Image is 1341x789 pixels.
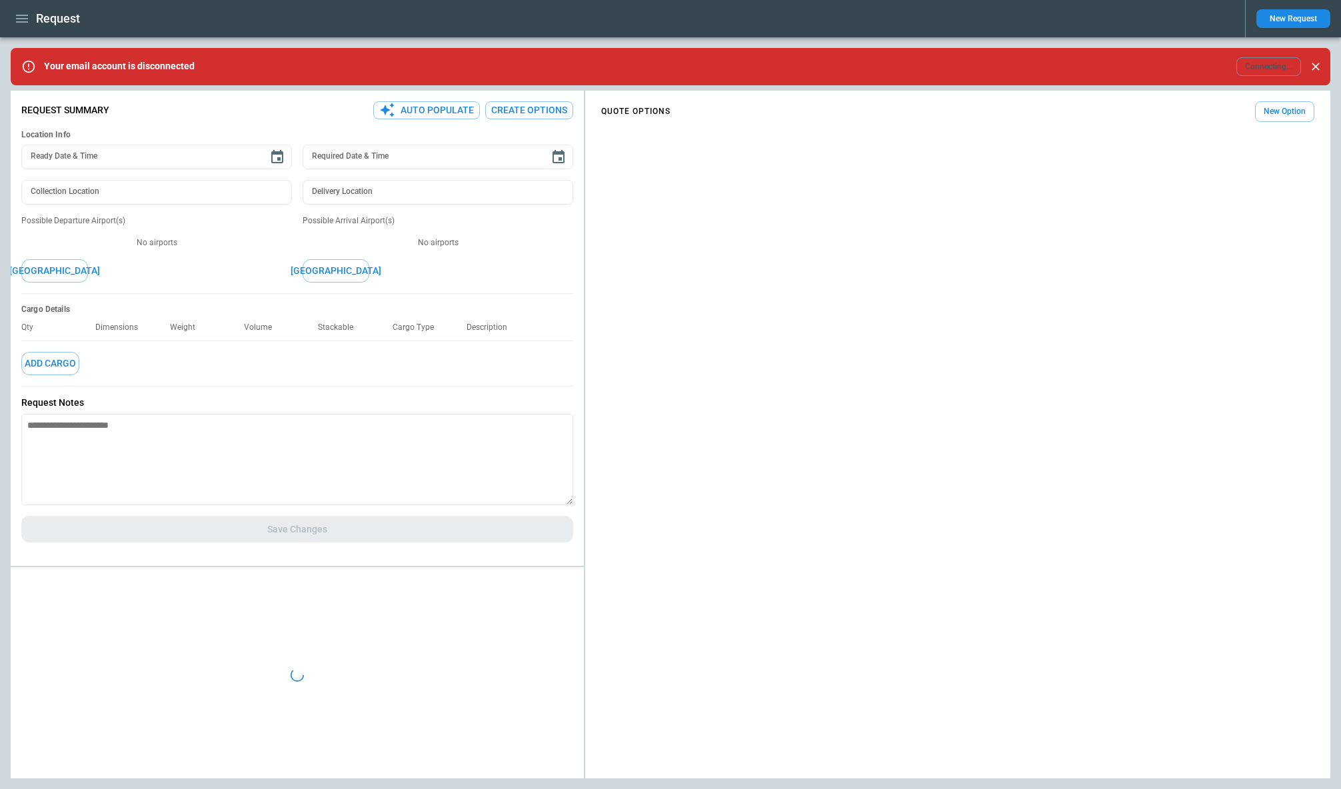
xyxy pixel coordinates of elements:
button: Add Cargo [21,352,79,375]
button: Choose date [264,144,291,171]
h1: Request [36,11,80,27]
p: Request Summary [21,105,109,116]
button: New Request [1256,9,1330,28]
div: dismiss [1306,52,1325,81]
p: Qty [21,323,44,333]
button: Create Options [485,101,573,119]
p: Weight [170,323,206,333]
p: No airports [303,237,573,249]
button: Close [1306,57,1325,76]
p: Request Notes [21,397,573,408]
p: No airports [21,237,292,249]
button: [GEOGRAPHIC_DATA] [303,259,369,283]
p: Dimensions [95,323,149,333]
p: Possible Departure Airport(s) [21,215,292,227]
p: Cargo Type [393,323,445,333]
p: Your email account is disconnected [44,61,195,72]
div: scrollable content [585,96,1330,127]
button: Choose date [545,144,572,171]
p: Stackable [318,323,364,333]
p: Volume [244,323,283,333]
button: Auto Populate [373,101,480,119]
button: New Option [1255,101,1314,122]
p: Description [467,323,518,333]
p: Possible Arrival Airport(s) [303,215,573,227]
h4: QUOTE OPTIONS [601,109,670,115]
button: [GEOGRAPHIC_DATA] [21,259,88,283]
h6: Location Info [21,130,573,140]
h6: Cargo Details [21,305,573,315]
